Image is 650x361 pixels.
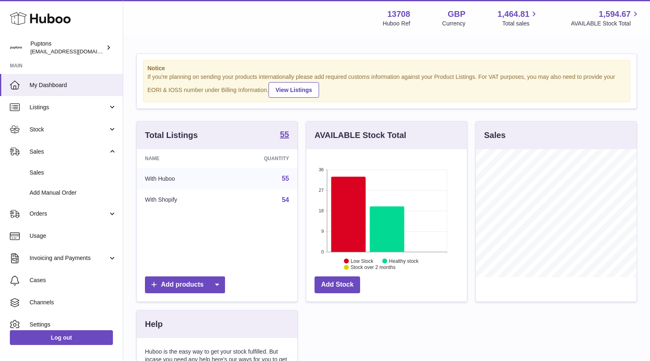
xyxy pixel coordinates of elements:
text: 27 [319,188,324,193]
div: Puptons [30,40,104,55]
a: Log out [10,330,113,345]
text: 18 [319,208,324,213]
h3: AVAILABLE Stock Total [315,130,406,141]
span: Invoicing and Payments [30,254,108,262]
span: Orders [30,210,108,218]
div: Currency [442,20,466,28]
a: View Listings [269,82,319,98]
text: Healthy stock [389,258,419,264]
div: Huboo Ref [383,20,410,28]
h3: Sales [484,130,505,141]
th: Name [137,149,223,168]
text: 9 [321,229,324,234]
span: Sales [30,169,117,177]
strong: 55 [280,130,289,138]
text: Low Stock [351,258,374,264]
span: Sales [30,148,108,156]
a: 1,594.67 AVAILABLE Stock Total [571,9,640,28]
text: Stock over 2 months [351,264,395,270]
a: Add products [145,276,225,293]
a: 1,464.81 Total sales [498,9,539,28]
a: 55 [282,175,289,182]
h3: Help [145,319,163,330]
span: [EMAIL_ADDRESS][DOMAIN_NAME] [30,48,121,55]
span: Usage [30,232,117,240]
span: Total sales [502,20,539,28]
strong: GBP [448,9,465,20]
div: If you're planning on sending your products internationally please add required customs informati... [147,73,626,98]
th: Quantity [223,149,297,168]
span: Stock [30,126,108,133]
td: With Huboo [137,168,223,189]
span: Channels [30,299,117,306]
a: Add Stock [315,276,360,293]
text: 36 [319,167,324,172]
span: My Dashboard [30,81,117,89]
text: 0 [321,249,324,254]
img: hello@puptons.com [10,41,22,54]
span: Listings [30,103,108,111]
h3: Total Listings [145,130,198,141]
td: With Shopify [137,189,223,211]
span: 1,464.81 [498,9,530,20]
a: 55 [280,130,289,140]
span: Add Manual Order [30,189,117,197]
span: AVAILABLE Stock Total [571,20,640,28]
strong: 13708 [387,9,410,20]
span: Cases [30,276,117,284]
span: 1,594.67 [599,9,631,20]
a: 54 [282,196,289,203]
strong: Notice [147,64,626,72]
span: Settings [30,321,117,329]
